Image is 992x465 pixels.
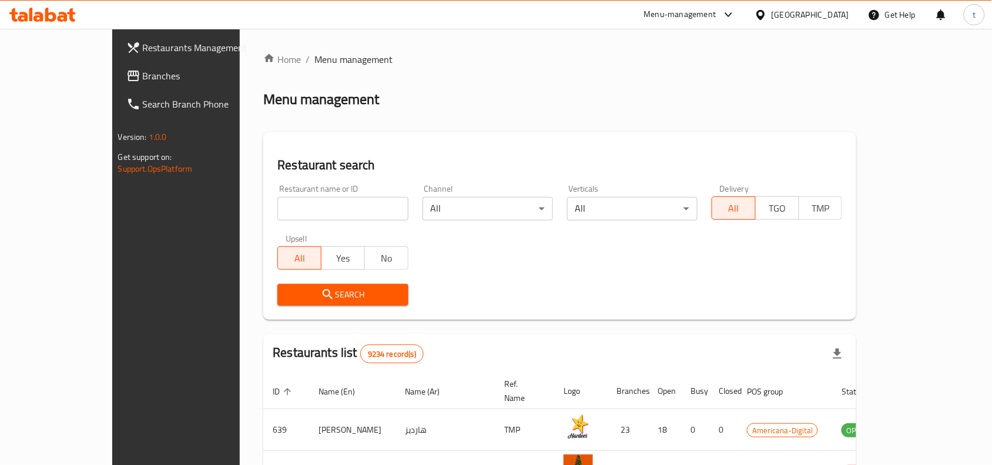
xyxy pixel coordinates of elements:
label: Upsell [286,235,307,243]
a: Branches [117,62,278,90]
span: Ref. Name [504,377,540,405]
label: Delivery [720,185,749,193]
span: t [973,8,976,21]
span: TGO [760,200,795,217]
th: Branches [607,373,648,409]
img: Hardee's [564,413,593,442]
li: / [306,52,310,66]
td: [PERSON_NAME] [309,409,396,451]
span: Restaurants Management [143,41,269,55]
span: Search [287,287,398,302]
td: 18 [648,409,681,451]
div: OPEN [842,423,870,437]
span: Yes [326,250,360,267]
div: Total records count [360,344,424,363]
span: POS group [747,384,798,399]
div: Export file [823,340,852,368]
button: All [277,246,321,270]
span: Get support on: [118,149,172,165]
button: TGO [755,196,799,220]
h2: Restaurant search [277,156,842,174]
td: 0 [709,409,738,451]
span: Name (En) [319,384,370,399]
span: TMP [804,200,838,217]
div: All [423,197,553,220]
button: Yes [321,246,365,270]
input: Search for restaurant name or ID.. [277,197,408,220]
span: OPEN [842,424,870,437]
td: TMP [495,409,554,451]
div: All [567,197,698,220]
span: Version: [118,129,147,145]
span: Name (Ar) [405,384,455,399]
th: Logo [554,373,607,409]
span: Status [842,384,880,399]
th: Busy [681,373,709,409]
nav: breadcrumb [263,52,856,66]
a: Home [263,52,301,66]
td: هارديز [396,409,495,451]
a: Restaurants Management [117,34,278,62]
th: Open [648,373,681,409]
td: 0 [681,409,709,451]
h2: Menu management [263,90,379,109]
button: All [712,196,756,220]
span: Branches [143,69,269,83]
th: Closed [709,373,738,409]
span: Americana-Digital [748,424,817,437]
div: Menu-management [644,8,716,22]
span: ID [273,384,295,399]
span: 1.0.0 [149,129,167,145]
button: Search [277,284,408,306]
a: Support.OpsPlatform [118,161,193,176]
span: 9234 record(s) [361,349,423,360]
span: All [283,250,317,267]
span: Menu management [314,52,393,66]
button: TMP [799,196,843,220]
button: No [364,246,408,270]
td: 639 [263,409,309,451]
div: [GEOGRAPHIC_DATA] [772,8,849,21]
span: Search Branch Phone [143,97,269,111]
h2: Restaurants list [273,344,424,363]
span: All [717,200,751,217]
a: Search Branch Phone [117,90,278,118]
span: No [370,250,404,267]
td: 23 [607,409,648,451]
